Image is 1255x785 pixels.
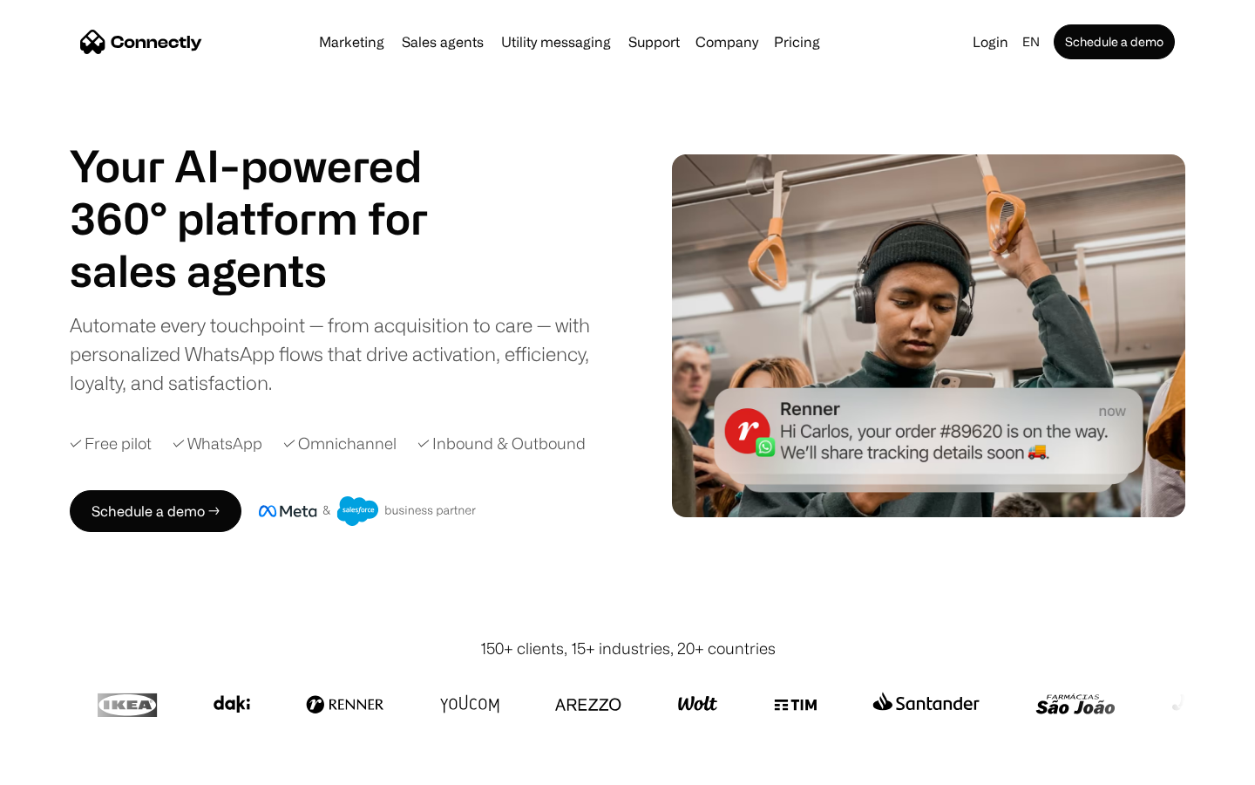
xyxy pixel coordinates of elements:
[70,244,471,297] h1: sales agents
[480,637,776,660] div: 150+ clients, 15+ industries, 20+ countries
[35,754,105,779] ul: Language list
[70,490,241,532] a: Schedule a demo →
[283,432,397,455] div: ✓ Omnichannel
[173,432,262,455] div: ✓ WhatsApp
[767,35,827,49] a: Pricing
[621,35,687,49] a: Support
[1022,30,1040,54] div: en
[695,30,758,54] div: Company
[70,140,471,244] h1: Your AI-powered 360° platform for
[417,432,586,455] div: ✓ Inbound & Outbound
[966,30,1015,54] a: Login
[1054,24,1175,59] a: Schedule a demo
[259,496,477,526] img: Meta and Salesforce business partner badge.
[17,753,105,779] aside: Language selected: English
[312,35,391,49] a: Marketing
[395,35,491,49] a: Sales agents
[494,35,618,49] a: Utility messaging
[70,432,152,455] div: ✓ Free pilot
[70,311,619,397] div: Automate every touchpoint — from acquisition to care — with personalized WhatsApp flows that driv...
